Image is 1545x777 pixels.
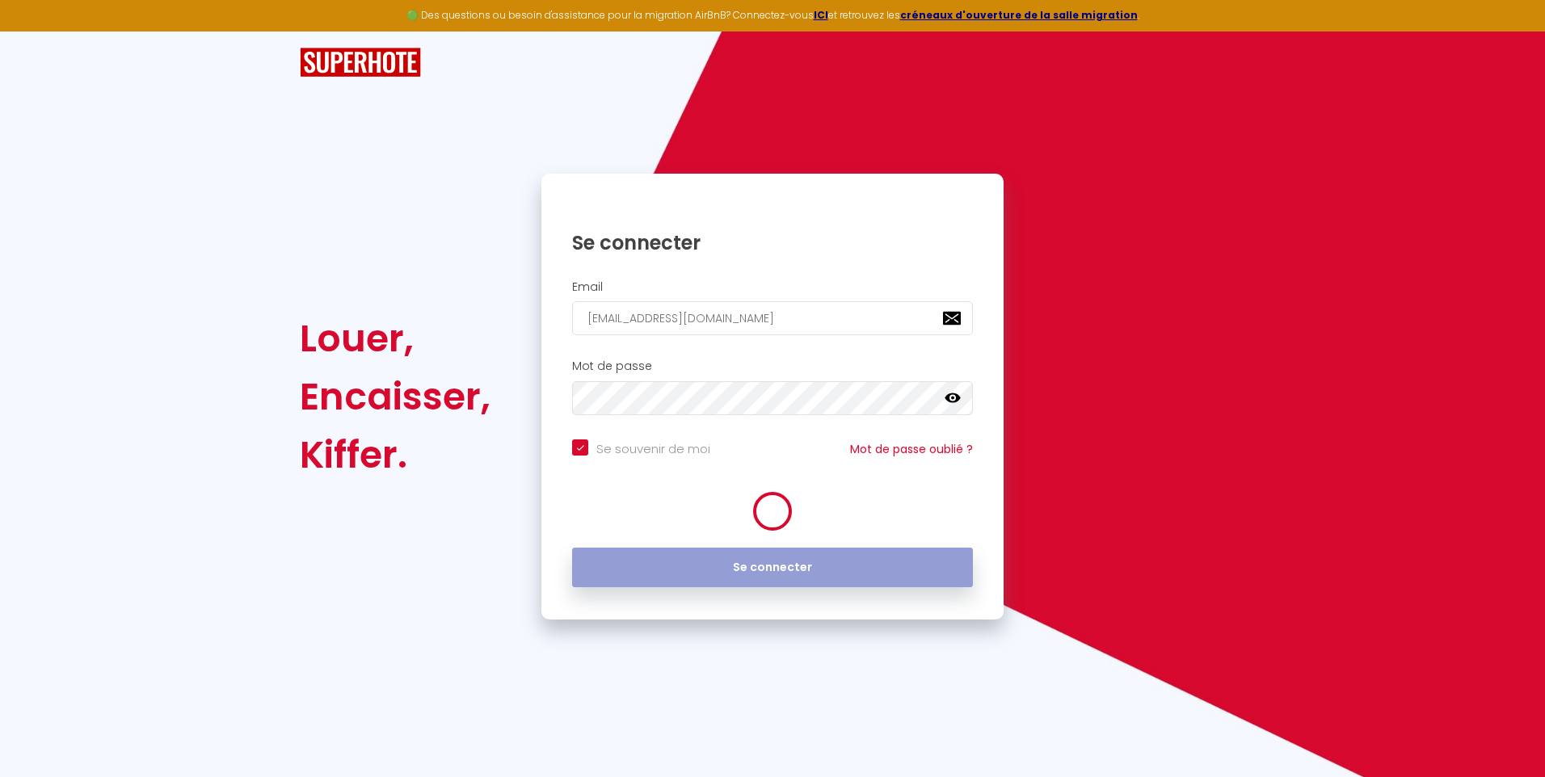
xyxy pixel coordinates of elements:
[300,48,421,78] img: SuperHote logo
[300,309,490,367] div: Louer,
[572,359,973,373] h2: Mot de passe
[300,426,490,484] div: Kiffer.
[572,548,973,588] button: Se connecter
[572,230,973,255] h1: Se connecter
[572,280,973,294] h2: Email
[814,8,828,22] a: ICI
[300,367,490,426] div: Encaisser,
[572,301,973,335] input: Ton Email
[900,8,1138,22] a: créneaux d'ouverture de la salle migration
[850,441,973,457] a: Mot de passe oublié ?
